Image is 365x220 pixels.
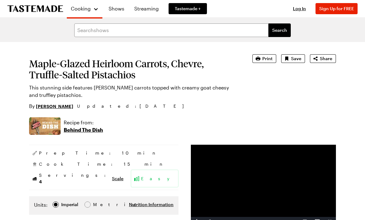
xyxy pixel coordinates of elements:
[319,6,354,11] span: Sign Up for FREE
[169,3,207,14] a: Tastemade +
[7,5,63,12] a: To Tastemade Home Page
[34,201,48,209] label: Units:
[93,201,107,208] span: Metric
[34,201,106,210] div: Imperial Metric
[281,54,305,63] button: Save recipe
[252,54,276,63] button: Print
[287,6,312,12] button: Log In
[29,84,235,99] p: This stunning side features [PERSON_NAME] carrots topped with creamy goat cheesy and truffley pis...
[112,176,123,182] button: Scale
[77,103,190,110] span: Updated : [DATE]
[29,102,73,110] p: By
[64,126,103,134] p: Behind The Dish
[129,201,174,208] button: Nutrition Information
[310,54,336,63] button: Share
[293,6,306,11] span: Log In
[29,117,61,135] img: Show where recipe is used
[36,103,73,110] a: [PERSON_NAME]
[320,56,332,62] span: Share
[268,23,291,37] button: filters
[39,178,42,184] span: 4
[141,176,176,182] span: Easy
[64,119,103,126] p: Recipe from:
[272,27,287,33] span: Search
[71,2,99,15] button: Cooking
[71,6,91,11] span: Cooking
[175,6,201,12] span: Tastemade +
[61,201,79,208] span: Imperial
[93,201,106,208] div: Metric
[291,56,301,62] span: Save
[61,201,78,208] div: Imperial
[39,150,157,156] span: Prep Time: 10 min
[39,161,165,167] span: Cook Time: 15 min
[29,58,235,80] h1: Maple-Glazed Heirloom Carrots, Chevre, Truffle-Salted Pistachios
[262,56,273,62] span: Print
[316,3,358,14] button: Sign Up for FREE
[39,172,109,185] span: Servings:
[64,119,103,134] a: Recipe from:Behind The Dish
